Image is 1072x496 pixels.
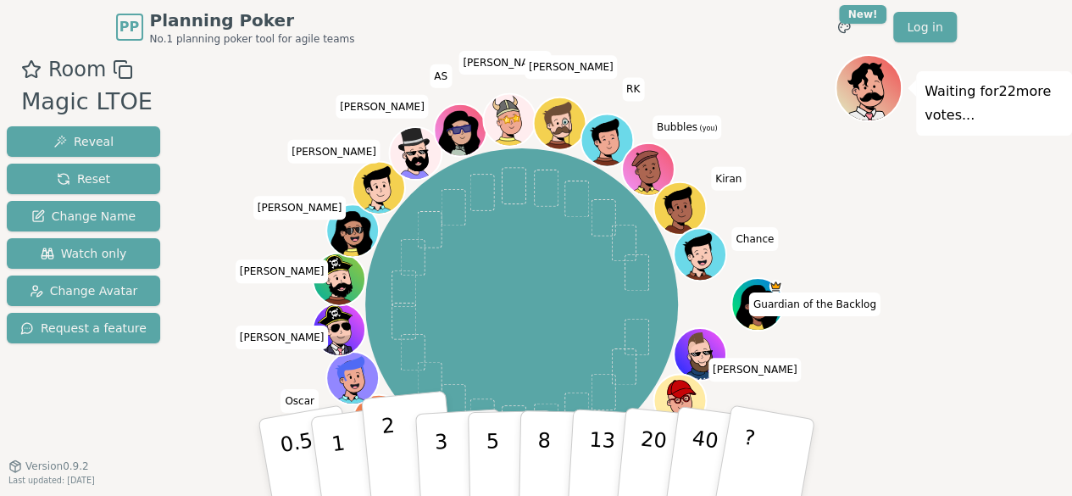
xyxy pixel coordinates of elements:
[829,12,859,42] button: New!
[458,51,552,75] span: Click to change your name
[116,8,355,46] a: PPPlanning PokerNo.1 planning poker tool for agile teams
[7,126,160,157] button: Reveal
[336,95,429,119] span: Click to change your name
[31,208,136,225] span: Change Name
[749,293,880,316] span: Click to change your name
[697,125,718,132] span: (you)
[925,80,1064,127] p: Waiting for 22 more votes...
[150,32,355,46] span: No.1 planning poker tool for agile teams
[525,55,618,79] span: Click to change your name
[150,8,355,32] span: Planning Poker
[41,245,127,262] span: Watch only
[7,201,160,231] button: Change Name
[236,259,329,283] span: Click to change your name
[119,17,139,37] span: PP
[7,313,160,343] button: Request a feature
[53,133,114,150] span: Reveal
[280,389,319,413] span: Click to change your name
[48,54,106,85] span: Room
[57,170,110,187] span: Reset
[839,5,887,24] div: New!
[711,167,746,191] span: Click to change your name
[8,460,89,473] button: Version0.9.2
[430,64,452,88] span: Click to change your name
[653,115,722,139] span: Click to change your name
[623,145,672,194] button: Click to change your avatar
[731,227,778,251] span: Click to change your name
[7,164,160,194] button: Reset
[7,238,160,269] button: Watch only
[8,476,95,485] span: Last updated: [DATE]
[893,12,956,42] a: Log in
[708,358,802,382] span: Click to change your name
[21,85,153,120] div: Magic LTOE
[20,320,147,337] span: Request a feature
[253,196,347,220] span: Click to change your name
[236,326,329,349] span: Click to change your name
[769,280,781,293] span: Guardian of the Backlog is the host
[25,460,89,473] span: Version 0.9.2
[21,54,42,85] button: Add as favourite
[287,140,380,164] span: Click to change your name
[7,276,160,306] button: Change Avatar
[30,282,138,299] span: Change Avatar
[622,78,644,102] span: Click to change your name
